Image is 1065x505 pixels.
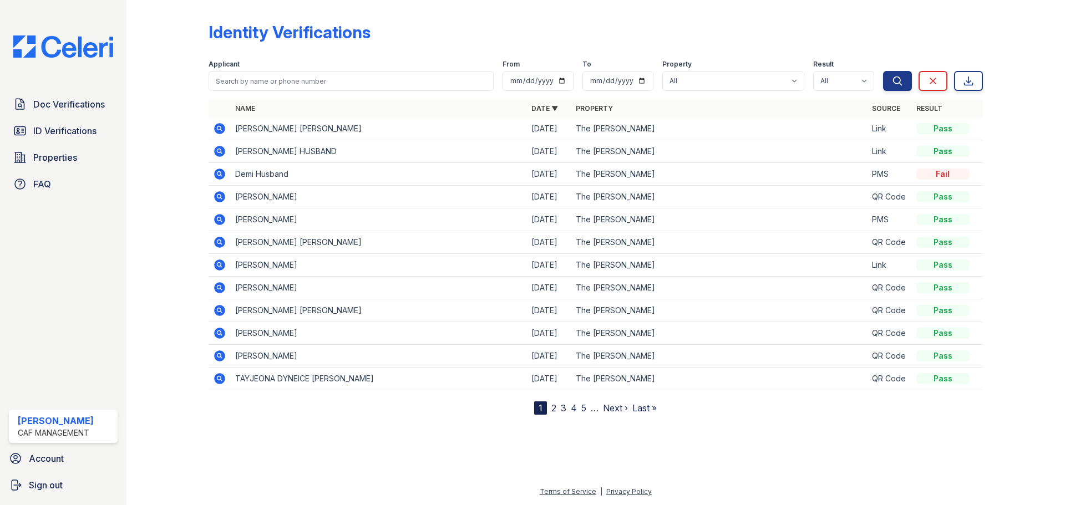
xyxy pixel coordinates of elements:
[916,169,970,180] div: Fail
[868,118,912,140] td: Link
[531,104,558,113] a: Date ▼
[33,98,105,111] span: Doc Verifications
[527,345,571,368] td: [DATE]
[33,124,97,137] span: ID Verifications
[571,368,868,390] td: The [PERSON_NAME]
[527,231,571,254] td: [DATE]
[209,60,240,69] label: Applicant
[9,173,118,195] a: FAQ
[916,146,970,157] div: Pass
[662,60,692,69] label: Property
[534,401,547,415] div: 1
[209,71,494,91] input: Search by name or phone number
[561,402,566,414] a: 3
[916,104,942,113] a: Result
[571,254,868,277] td: The [PERSON_NAME]
[527,277,571,299] td: [DATE]
[600,487,602,496] div: |
[571,163,868,186] td: The [PERSON_NAME]
[29,478,63,492] span: Sign out
[527,186,571,208] td: [DATE]
[868,208,912,231] td: PMS
[4,474,122,496] a: Sign out
[916,214,970,225] div: Pass
[916,191,970,202] div: Pass
[872,104,900,113] a: Source
[527,163,571,186] td: [DATE]
[209,22,371,42] div: Identity Verifications
[813,60,834,69] label: Result
[632,402,657,414] a: Last »
[603,402,628,414] a: Next ›
[540,487,596,496] a: Terms of Service
[868,277,912,299] td: QR Code
[868,322,912,345] td: QR Code
[231,322,527,345] td: [PERSON_NAME]
[527,299,571,322] td: [DATE]
[868,368,912,390] td: QR Code
[571,186,868,208] td: The [PERSON_NAME]
[591,401,599,415] span: …
[231,118,527,140] td: [PERSON_NAME] [PERSON_NAME]
[916,350,970,361] div: Pass
[4,447,122,470] a: Account
[868,299,912,322] td: QR Code
[582,60,591,69] label: To
[18,427,94,438] div: CAF Management
[231,186,527,208] td: [PERSON_NAME]
[571,299,868,322] td: The [PERSON_NAME]
[231,231,527,254] td: [PERSON_NAME] [PERSON_NAME]
[916,305,970,316] div: Pass
[571,322,868,345] td: The [PERSON_NAME]
[527,118,571,140] td: [DATE]
[571,118,868,140] td: The [PERSON_NAME]
[868,163,912,186] td: PMS
[581,402,586,414] a: 5
[571,231,868,254] td: The [PERSON_NAME]
[18,414,94,427] div: [PERSON_NAME]
[916,328,970,339] div: Pass
[231,163,527,186] td: Demi Husband
[571,345,868,368] td: The [PERSON_NAME]
[527,208,571,231] td: [DATE]
[4,35,122,58] img: CE_Logo_Blue-a8612792a0a2168367f1c8372b55b34899dd931a85d93a1a3d3e32e68fde9ad4.png
[606,487,652,496] a: Privacy Policy
[231,140,527,163] td: [PERSON_NAME] HUSBAND
[868,231,912,254] td: QR Code
[868,186,912,208] td: QR Code
[9,93,118,115] a: Doc Verifications
[33,151,77,164] span: Properties
[868,345,912,368] td: QR Code
[33,177,51,191] span: FAQ
[868,254,912,277] td: Link
[916,373,970,384] div: Pass
[571,208,868,231] td: The [PERSON_NAME]
[231,208,527,231] td: [PERSON_NAME]
[9,146,118,169] a: Properties
[571,402,577,414] a: 4
[231,368,527,390] td: TAYJEONA DYNEICE [PERSON_NAME]
[527,322,571,345] td: [DATE]
[9,120,118,142] a: ID Verifications
[576,104,613,113] a: Property
[916,123,970,134] div: Pass
[231,277,527,299] td: [PERSON_NAME]
[551,402,556,414] a: 2
[868,140,912,163] td: Link
[527,140,571,163] td: [DATE]
[231,345,527,368] td: [PERSON_NAME]
[571,277,868,299] td: The [PERSON_NAME]
[231,254,527,277] td: [PERSON_NAME]
[503,60,520,69] label: From
[571,140,868,163] td: The [PERSON_NAME]
[916,259,970,271] div: Pass
[527,368,571,390] td: [DATE]
[916,282,970,293] div: Pass
[29,452,64,465] span: Account
[916,237,970,248] div: Pass
[527,254,571,277] td: [DATE]
[235,104,255,113] a: Name
[231,299,527,322] td: [PERSON_NAME] [PERSON_NAME]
